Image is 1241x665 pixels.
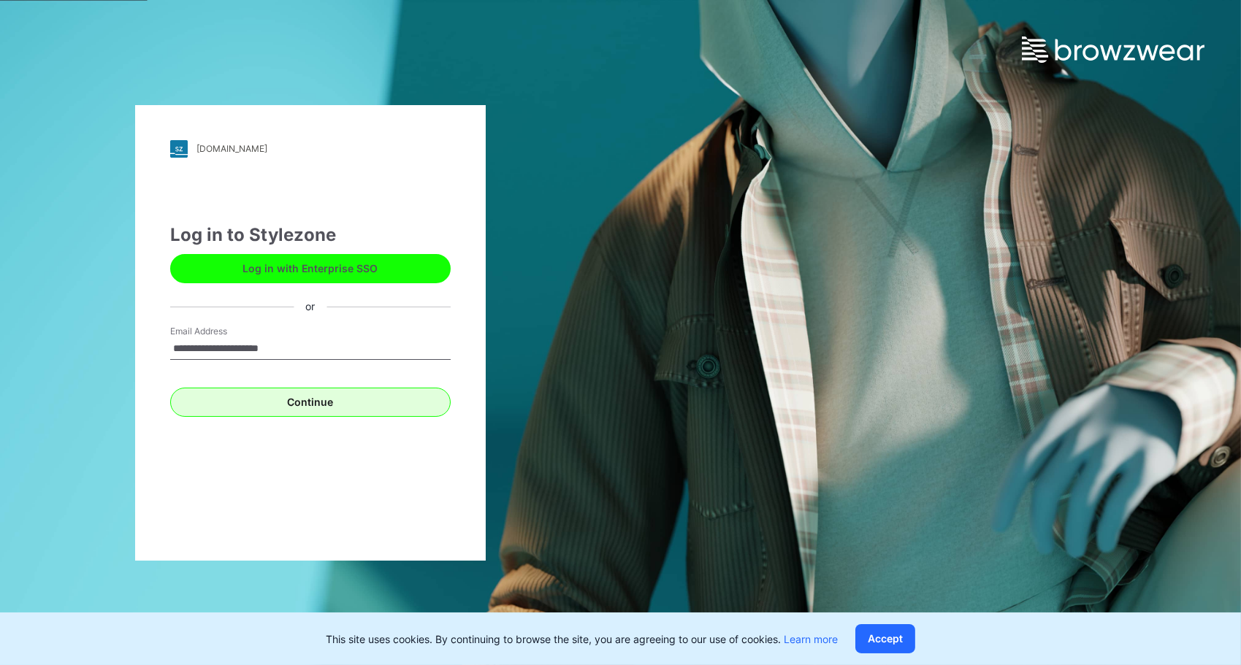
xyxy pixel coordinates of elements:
[855,624,915,653] button: Accept
[196,143,267,154] div: [DOMAIN_NAME]
[326,631,838,647] p: This site uses cookies. By continuing to browse the site, you are agreeing to our use of cookies.
[294,299,327,315] div: or
[170,140,451,158] a: [DOMAIN_NAME]
[784,633,838,645] a: Learn more
[170,254,451,283] button: Log in with Enterprise SSO
[170,140,188,158] img: stylezone-logo.562084cfcfab977791bfbf7441f1a819.svg
[170,325,272,338] label: Email Address
[170,388,451,417] button: Continue
[1022,36,1204,63] img: browzwear-logo.e42bd6dac1945053ebaf764b6aa21510.svg
[170,222,451,248] div: Log in to Stylezone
